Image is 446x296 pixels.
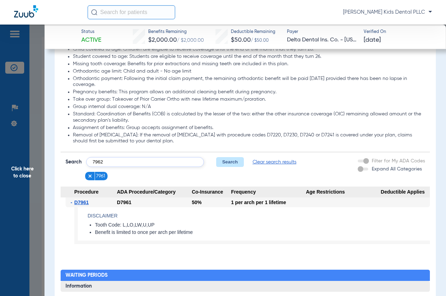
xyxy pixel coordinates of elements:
img: Zuub Logo [14,5,38,18]
img: Search Icon [91,9,97,15]
input: Search for patients [88,5,175,19]
span: Expand All Categories [372,167,422,171]
span: Active [81,36,101,45]
span: Status [81,29,101,35]
span: D7961 [74,200,89,205]
span: Search [66,159,82,166]
li: Assignment of benefits: Group accepts assignment of benefits. [73,125,425,131]
button: Search [216,157,244,167]
li: Benefit is limited to once per arch per lifetime [95,229,430,236]
div: 50% [192,197,231,207]
span: / $2,000.00 [177,38,204,43]
h2: Waiting Periods [61,270,430,281]
span: Age Restrictions [306,187,381,198]
span: Co-Insurance [192,187,231,198]
li: Pregnancy benefits: This program allows an additional cleaning benefit during pregnancy. [73,89,425,95]
span: Deductible Remaining [231,29,275,35]
li: Student covered to age: Students are eligible to receive coverage until the end of the month that... [73,54,425,60]
span: $50.00 [231,37,251,43]
li: Missing tooth coverage: Benefits for prior extractions and missing teeth are included in this plan. [73,61,425,67]
span: Benefits Remaining [148,29,204,35]
span: $2,000.00 [148,37,177,43]
li: Orthodontic payment: Following the initial claim payment, the remaining orthodontic benefit will ... [73,76,425,88]
iframe: Chat Widget [411,262,446,296]
li: Removal of [MEDICAL_DATA]: If the removal of [MEDICAL_DATA] with procedure codes D7220, D7230, D7... [73,132,425,144]
span: Delta Dental Ins. Co. - [US_STATE] [287,36,358,45]
div: 1 per arch per 1 lifetime [231,197,306,207]
span: Verified On [364,29,434,35]
span: ADA Procedure/Category [117,187,192,198]
li: Standard: Coordination of Benefits (COB) is calculated by the lesser of the two: either the other... [73,111,425,123]
span: Payer [287,29,358,35]
h3: Information [61,281,430,292]
li: Child covered to age: Children are eligible to receive coverage until the end of the month that t... [73,46,425,53]
span: Clear search results [253,159,296,166]
li: Tooth Code: L,LO,LW,U,UP [95,222,430,228]
span: Deductible Applies [381,187,430,198]
span: Frequency [231,187,306,198]
span: / $50.00 [251,39,269,43]
li: Take over group: Takeover of Prior Carrier Ortho with new lifetime maximum/proration. [73,96,425,103]
label: Filter for My ADA Codes [370,157,425,165]
span: [PERSON_NAME] Kids Dental PLLC [343,9,432,16]
h4: Disclaimer [88,212,430,220]
span: Procedure [61,187,117,198]
img: x.svg [88,174,92,179]
input: Search by ADA code or keyword… [86,157,204,167]
li: Orthodontic age limit: Child and adult - No age limit [73,68,425,75]
li: Group internal dual coverage: N/A [73,104,425,110]
span: 7961 [96,173,105,180]
div: D7961 [117,197,192,207]
span: [DATE] [364,36,381,45]
span: - [70,197,74,207]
